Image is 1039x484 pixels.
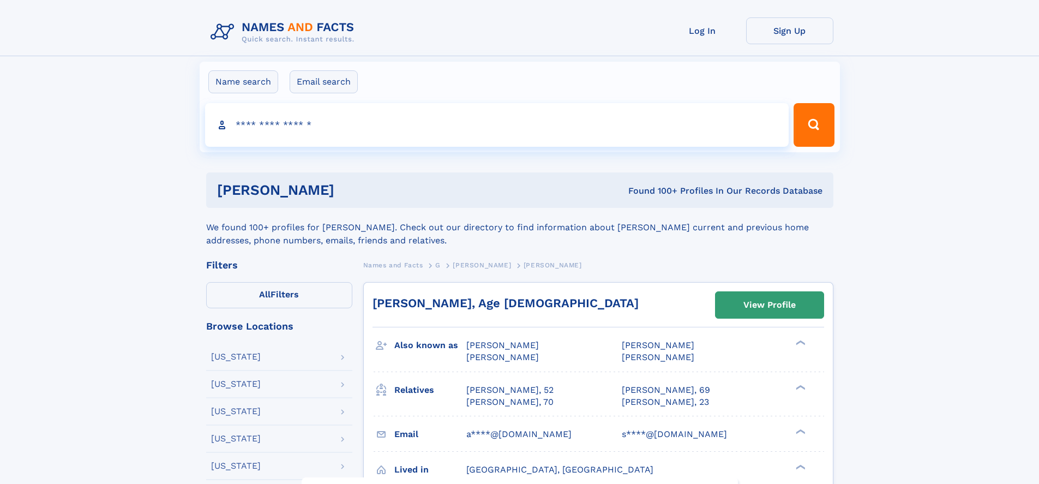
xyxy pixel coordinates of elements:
[524,261,582,269] span: [PERSON_NAME]
[259,289,271,300] span: All
[622,352,694,362] span: [PERSON_NAME]
[622,340,694,350] span: [PERSON_NAME]
[211,407,261,416] div: [US_STATE]
[622,384,710,396] a: [PERSON_NAME], 69
[206,17,363,47] img: Logo Names and Facts
[793,384,806,391] div: ❯
[290,70,358,93] label: Email search
[622,396,709,408] a: [PERSON_NAME], 23
[453,261,511,269] span: [PERSON_NAME]
[435,261,441,269] span: G
[363,258,423,272] a: Names and Facts
[793,339,806,346] div: ❯
[394,425,466,444] h3: Email
[793,428,806,435] div: ❯
[481,185,822,197] div: Found 100+ Profiles In Our Records Database
[394,336,466,355] h3: Also known as
[208,70,278,93] label: Name search
[466,384,554,396] a: [PERSON_NAME], 52
[466,464,653,475] span: [GEOGRAPHIC_DATA], [GEOGRAPHIC_DATA]
[746,17,833,44] a: Sign Up
[716,292,824,318] a: View Profile
[206,260,352,270] div: Filters
[793,463,806,470] div: ❯
[743,292,796,318] div: View Profile
[205,103,789,147] input: search input
[659,17,746,44] a: Log In
[466,396,554,408] a: [PERSON_NAME], 70
[211,434,261,443] div: [US_STATE]
[435,258,441,272] a: G
[394,461,466,479] h3: Lived in
[211,352,261,361] div: [US_STATE]
[373,296,639,310] a: [PERSON_NAME], Age [DEMOGRAPHIC_DATA]
[466,340,539,350] span: [PERSON_NAME]
[466,352,539,362] span: [PERSON_NAME]
[794,103,834,147] button: Search Button
[453,258,511,272] a: [PERSON_NAME]
[394,381,466,399] h3: Relatives
[211,462,261,470] div: [US_STATE]
[206,208,833,247] div: We found 100+ profiles for [PERSON_NAME]. Check out our directory to find information about [PERS...
[217,183,482,197] h1: [PERSON_NAME]
[206,282,352,308] label: Filters
[206,321,352,331] div: Browse Locations
[211,380,261,389] div: [US_STATE]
